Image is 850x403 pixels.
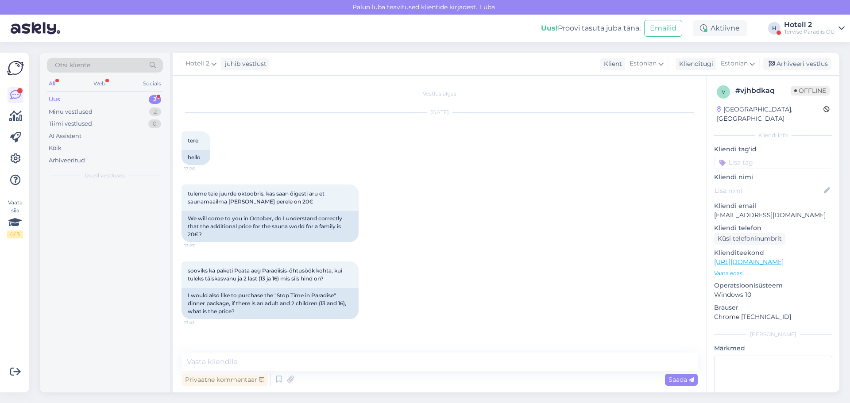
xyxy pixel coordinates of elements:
[184,242,217,249] span: 13:27
[714,145,832,154] p: Kliendi tag'id
[715,186,822,196] input: Lisa nimi
[714,248,832,257] p: Klienditeekond
[714,201,832,211] p: Kliendi email
[477,3,498,11] span: Luba
[714,258,784,266] a: [URL][DOMAIN_NAME]
[47,78,57,89] div: All
[49,119,92,128] div: Tiimi vestlused
[85,172,126,180] span: Uued vestlused
[7,60,24,77] img: Askly Logo
[182,374,268,386] div: Privaatne kommentaar
[714,223,832,233] p: Kliendi telefon
[768,22,780,35] div: H
[49,144,62,153] div: Kõik
[188,190,326,205] span: tuleme teie juurde oktoobris, kas saan õigesti aru et saunamaailma [PERSON_NAME] perele on 20€
[714,281,832,290] p: Operatsioonisüsteem
[714,211,832,220] p: [EMAIL_ADDRESS][DOMAIN_NAME]
[182,211,359,242] div: We will come to you in October, do I understand correctly that the additional price for the sauna...
[182,108,698,116] div: [DATE]
[182,150,210,165] div: hello
[49,132,81,141] div: AI Assistent
[49,95,60,104] div: Uus
[714,330,832,338] div: [PERSON_NAME]
[784,21,835,28] div: Hotell 2
[541,23,641,34] div: Proovi tasuta juba täna:
[714,344,832,353] p: Märkmed
[714,269,832,277] p: Vaata edasi ...
[182,90,698,98] div: Vestlus algas
[149,107,161,116] div: 2
[791,86,830,96] span: Offline
[668,376,694,384] span: Saada
[714,303,832,312] p: Brauser
[7,199,23,238] div: Vaata siia
[735,85,791,96] div: # vjhbdkaq
[714,131,832,139] div: Kliendi info
[148,119,161,128] div: 0
[717,105,823,123] div: [GEOGRAPHIC_DATA], [GEOGRAPHIC_DATA]
[784,21,845,35] a: Hotell 2Tervise Paradiis OÜ
[600,59,622,69] div: Klient
[714,233,785,245] div: Küsi telefoninumbrit
[141,78,163,89] div: Socials
[149,95,161,104] div: 2
[784,28,835,35] div: Tervise Paradiis OÜ
[7,230,23,238] div: 0 / 3
[763,58,831,70] div: Arhiveeri vestlus
[55,61,90,70] span: Otsi kliente
[182,288,359,319] div: I would also like to purchase the "Stop Time in Paradise" dinner package, if there is an adult an...
[714,312,832,322] p: Chrome [TECHNICAL_ID]
[676,59,713,69] div: Klienditugi
[644,20,682,37] button: Emailid
[49,107,93,116] div: Minu vestlused
[188,137,198,144] span: tere
[714,290,832,299] p: Windows 10
[721,59,748,69] span: Estonian
[188,267,344,282] span: sooviks ka paketi Peata aeg Paradiisis-õhtusöök kohta, kui tuleks täiskasvanu ja 2 last (13 ja 16...
[185,59,209,69] span: Hotell 2
[92,78,107,89] div: Web
[630,59,657,69] span: Estonian
[184,165,217,172] span: 13:26
[184,319,217,326] span: 13:41
[49,156,85,165] div: Arhiveeritud
[221,59,267,69] div: juhib vestlust
[714,173,832,182] p: Kliendi nimi
[722,88,725,95] span: v
[714,156,832,169] input: Lisa tag
[693,20,747,36] div: Aktiivne
[541,24,558,32] b: Uus!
